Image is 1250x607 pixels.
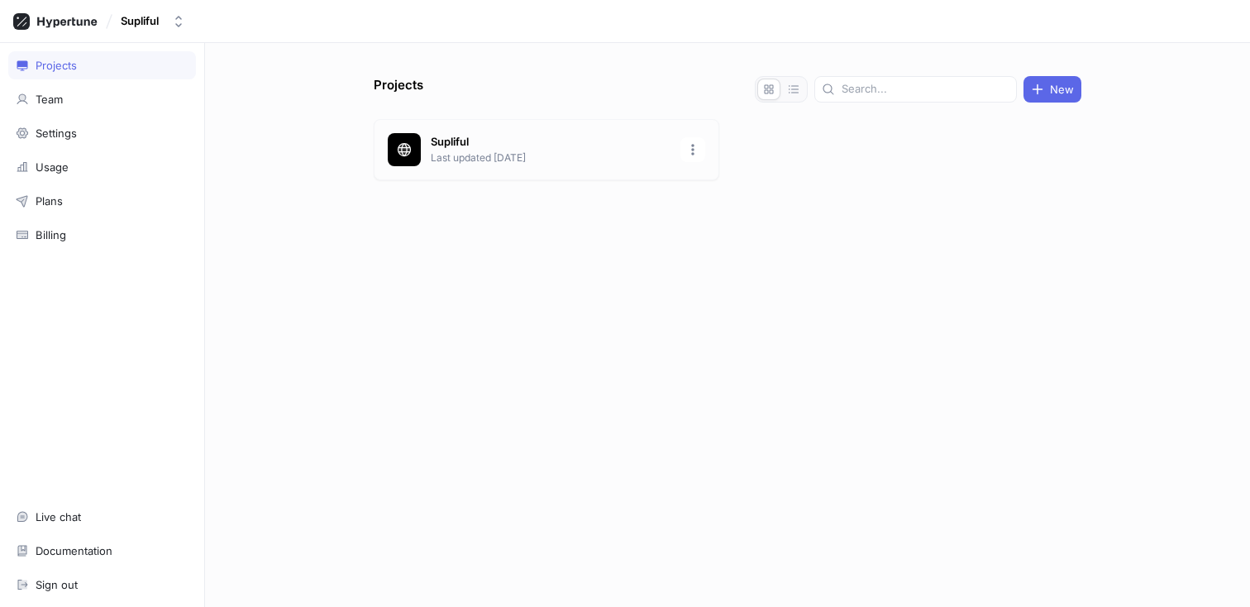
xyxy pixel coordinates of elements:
button: Supliful [114,7,192,35]
div: Documentation [36,544,112,557]
a: Team [8,85,196,113]
div: Sign out [36,578,78,591]
div: Supliful [121,14,159,28]
a: Plans [8,187,196,215]
p: Last updated [DATE] [431,151,670,165]
div: Team [36,93,63,106]
p: Projects [374,76,423,103]
div: Settings [36,127,77,140]
div: Plans [36,194,63,208]
button: New [1023,76,1081,103]
a: Projects [8,51,196,79]
div: Billing [36,228,66,241]
input: Search... [842,81,1009,98]
div: Projects [36,59,77,72]
p: Supliful [431,134,670,151]
a: Settings [8,119,196,147]
span: New [1050,84,1074,94]
a: Documentation [8,537,196,565]
a: Usage [8,153,196,181]
div: Usage [36,160,69,174]
a: Billing [8,221,196,249]
div: Live chat [36,510,81,523]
